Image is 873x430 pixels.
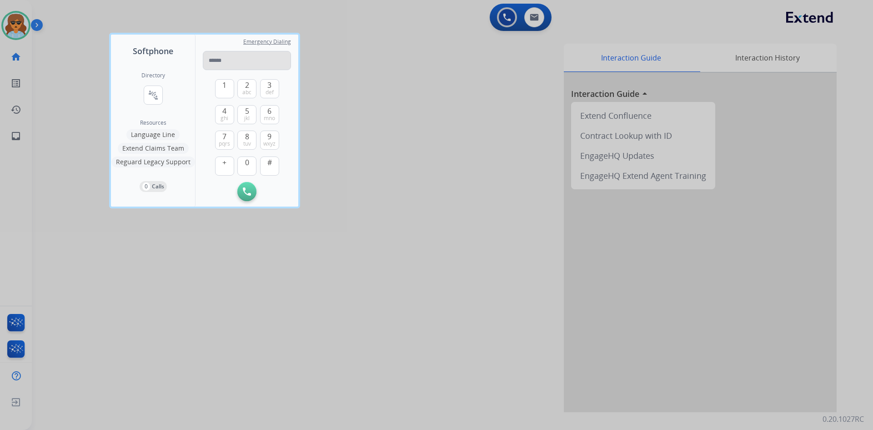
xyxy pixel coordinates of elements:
[823,414,864,425] p: 0.20.1027RC
[267,131,271,142] span: 9
[263,140,276,147] span: wxyz
[245,106,249,116] span: 5
[260,105,279,124] button: 6mno
[242,89,251,96] span: abc
[266,89,274,96] span: def
[237,105,256,124] button: 5jkl
[222,157,226,168] span: +
[245,80,249,91] span: 2
[264,115,275,122] span: mno
[245,157,249,168] span: 0
[140,181,167,192] button: 0Calls
[260,79,279,98] button: 3def
[126,129,180,140] button: Language Line
[237,79,256,98] button: 2abc
[141,72,165,79] h2: Directory
[244,115,250,122] span: jkl
[260,131,279,150] button: 9wxyz
[222,106,226,116] span: 4
[221,115,228,122] span: ghi
[243,140,251,147] span: tuv
[237,131,256,150] button: 8tuv
[222,131,226,142] span: 7
[142,182,150,191] p: 0
[215,157,234,176] button: +
[260,157,279,176] button: #
[133,45,173,57] span: Softphone
[118,143,189,154] button: Extend Claims Team
[111,157,195,167] button: Reguard Legacy Support
[215,105,234,124] button: 4ghi
[215,79,234,98] button: 1
[140,119,166,126] span: Resources
[243,187,251,196] img: call-button
[243,38,291,46] span: Emergency Dialing
[222,80,226,91] span: 1
[148,90,159,101] mat-icon: connect_without_contact
[237,157,256,176] button: 0
[219,140,230,147] span: pqrs
[215,131,234,150] button: 7pqrs
[152,182,164,191] p: Calls
[245,131,249,142] span: 8
[267,157,272,168] span: #
[267,80,271,91] span: 3
[267,106,271,116] span: 6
